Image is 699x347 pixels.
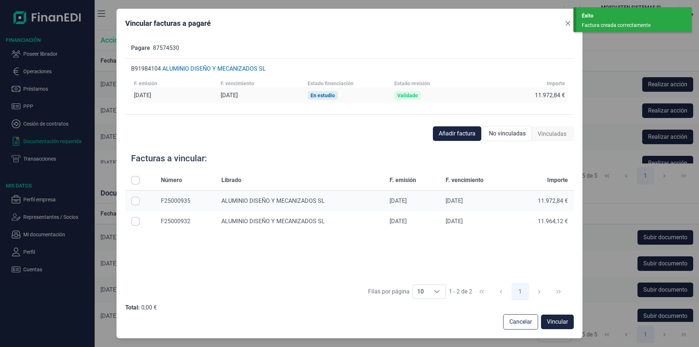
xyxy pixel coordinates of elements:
div: F. emisión [134,80,157,86]
button: Añadir factura [433,126,481,141]
p: B91984104 [131,64,161,73]
button: Previous Page [492,283,510,300]
button: Close [562,17,574,29]
div: ALUMINIO DISEÑO Y MECANIZADOS SL [162,65,266,72]
div: Facturas a vincular: [131,153,207,164]
div: Vincular facturas a pagaré [125,18,211,28]
div: No vinculadas [483,126,532,141]
span: Número [161,176,182,185]
div: [DATE] [390,218,434,225]
div: [DATE] [390,197,434,205]
div: 11.972,84 € [518,197,568,205]
button: Vincular [541,315,574,329]
div: Row Selected null [131,197,140,205]
button: Next Page [530,283,548,300]
div: F. vencimiento [221,80,254,86]
span: Cancelar [509,318,532,326]
div: Estado financiación [308,80,354,86]
div: [DATE] [134,92,151,99]
button: First Page [473,283,490,300]
span: 10 [413,285,428,299]
button: Last Page [550,283,567,300]
div: 11.972,84 € [535,92,565,99]
span: ALUMINIO DISEÑO Y MECANIZADOS SL [221,197,325,204]
div: All items unselected [131,176,140,185]
p: 87574530 [153,44,179,52]
div: Vinculadas [532,127,572,141]
button: Cancelar [503,314,538,330]
span: F. vencimiento [446,176,483,185]
div: Total: [125,304,140,311]
div: Row Selected null [131,217,140,226]
div: Importe [547,80,565,86]
div: Validado [397,92,418,98]
div: En estudio [311,92,335,98]
span: Vinculadas [538,130,566,138]
div: [DATE] [446,218,506,225]
p: Pagare [131,44,150,52]
div: 0,00 € [141,304,157,311]
span: Añadir factura [439,129,475,138]
span: No vinculadas [489,129,526,138]
button: Page 1 [512,283,529,300]
div: Filas por página [368,287,410,296]
span: 1 - 2 de 2 [449,289,472,295]
div: [DATE] [221,92,238,99]
div: Éxito [582,12,686,20]
span: Librado [221,176,241,185]
span: Vincular [547,318,568,326]
div: Choose [428,285,446,299]
span: Importe [547,176,568,185]
div: 11.964,12 € [518,218,568,225]
span: F25000932 [161,218,190,225]
div: Estado revisión [394,80,430,86]
div: [DATE] [446,197,506,205]
span: F. emisión [390,176,416,185]
span: ALUMINIO DISEÑO Y MECANIZADOS SL [221,218,325,225]
div: Factura creada correctamente [582,21,681,29]
span: F25000935 [161,197,190,204]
